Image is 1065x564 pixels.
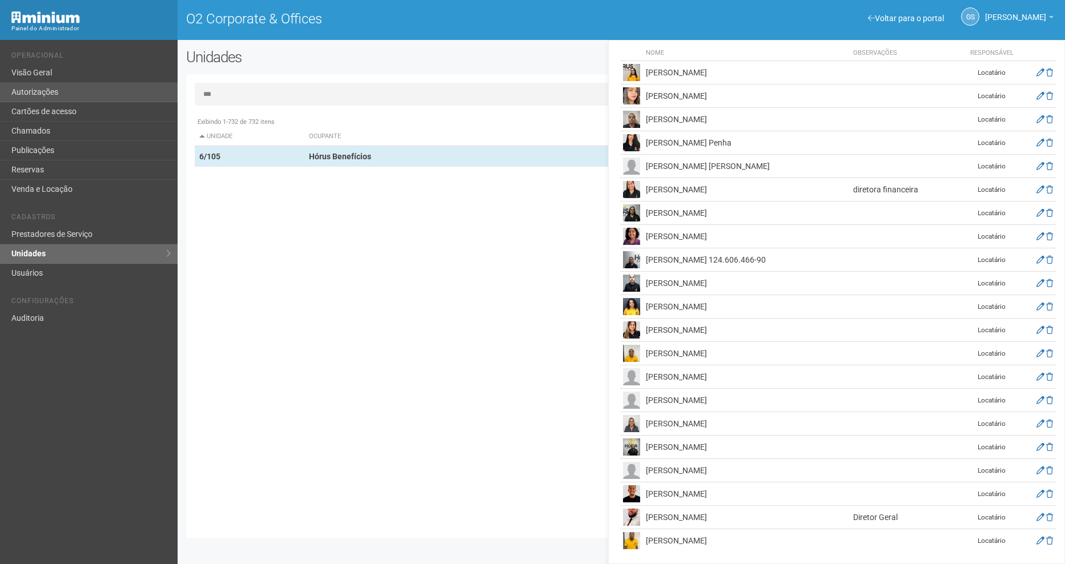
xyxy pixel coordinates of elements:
[1036,279,1044,288] a: Editar membro
[963,202,1020,225] td: Locatário
[643,436,850,459] td: [PERSON_NAME]
[643,272,850,295] td: [PERSON_NAME]
[643,412,850,436] td: [PERSON_NAME]
[961,7,979,26] a: GS
[1046,255,1053,264] a: Excluir membro
[643,342,850,365] td: [PERSON_NAME]
[1046,325,1053,335] a: Excluir membro
[963,389,1020,412] td: Locatário
[643,131,850,155] td: [PERSON_NAME] Penha
[623,462,640,479] img: user.png
[1046,162,1053,171] a: Excluir membro
[963,178,1020,202] td: Locatário
[623,228,640,245] img: user.png
[1046,396,1053,405] a: Excluir membro
[1036,255,1044,264] a: Editar membro
[643,84,850,108] td: [PERSON_NAME]
[623,438,640,456] img: user.png
[11,51,169,63] li: Operacional
[623,345,640,362] img: user.png
[963,319,1020,342] td: Locatário
[963,155,1020,178] td: Locatário
[623,415,640,432] img: user.png
[623,181,640,198] img: user.png
[1046,466,1053,475] a: Excluir membro
[850,506,963,529] td: Diretor Geral
[1046,232,1053,241] a: Excluir membro
[963,506,1020,529] td: Locatário
[1046,302,1053,311] a: Excluir membro
[1036,302,1044,311] a: Editar membro
[1036,91,1044,100] a: Editar membro
[195,117,1048,127] div: Exibindo 1-732 de 732 itens
[623,368,640,385] img: user.png
[850,178,963,202] td: diretora financeira
[643,295,850,319] td: [PERSON_NAME]
[963,482,1020,506] td: Locatário
[1046,208,1053,217] a: Excluir membro
[985,2,1046,22] span: Gabriela Souza
[1046,442,1053,452] a: Excluir membro
[963,436,1020,459] td: Locatário
[1036,419,1044,428] a: Editar membro
[643,61,850,84] td: [PERSON_NAME]
[643,155,850,178] td: [PERSON_NAME] [PERSON_NAME]
[11,11,80,23] img: Minium
[963,342,1020,365] td: Locatário
[643,529,850,553] td: [PERSON_NAME]
[643,482,850,506] td: [PERSON_NAME]
[963,61,1020,84] td: Locatário
[963,84,1020,108] td: Locatário
[623,87,640,104] img: user.png
[643,319,850,342] td: [PERSON_NAME]
[1036,232,1044,241] a: Editar membro
[1036,325,1044,335] a: Editar membro
[643,202,850,225] td: [PERSON_NAME]
[1046,372,1053,381] a: Excluir membro
[963,131,1020,155] td: Locatário
[1046,419,1053,428] a: Excluir membro
[1036,68,1044,77] a: Editar membro
[1046,115,1053,124] a: Excluir membro
[11,297,169,309] li: Configurações
[643,389,850,412] td: [PERSON_NAME]
[643,46,850,61] th: Nome
[11,23,169,34] div: Painel do Administrador
[643,248,850,272] td: [PERSON_NAME] 124.606.466-90
[11,213,169,225] li: Cadastros
[1046,138,1053,147] a: Excluir membro
[623,298,640,315] img: user.png
[195,127,304,146] th: Unidade: activate to sort column descending
[623,532,640,549] img: user.png
[1036,396,1044,405] a: Editar membro
[623,251,640,268] img: user.png
[309,152,371,161] strong: Hórus Benefícios
[868,14,944,23] a: Voltar para o portal
[963,365,1020,389] td: Locatário
[623,392,640,409] img: user.png
[963,459,1020,482] td: Locatário
[1046,185,1053,194] a: Excluir membro
[963,272,1020,295] td: Locatário
[1046,68,1053,77] a: Excluir membro
[963,225,1020,248] td: Locatário
[963,108,1020,131] td: Locatário
[643,108,850,131] td: [PERSON_NAME]
[963,529,1020,553] td: Locatário
[1046,349,1053,358] a: Excluir membro
[623,158,640,175] img: user.png
[963,295,1020,319] td: Locatário
[1046,536,1053,545] a: Excluir membro
[1046,91,1053,100] a: Excluir membro
[963,46,1020,61] th: Responsável
[643,225,850,248] td: [PERSON_NAME]
[1036,349,1044,358] a: Editar membro
[643,365,850,389] td: [PERSON_NAME]
[623,111,640,128] img: user.png
[643,178,850,202] td: [PERSON_NAME]
[623,204,640,221] img: user.png
[199,152,220,161] strong: 6/105
[1036,208,1044,217] a: Editar membro
[1036,536,1044,545] a: Editar membro
[623,134,640,151] img: user.png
